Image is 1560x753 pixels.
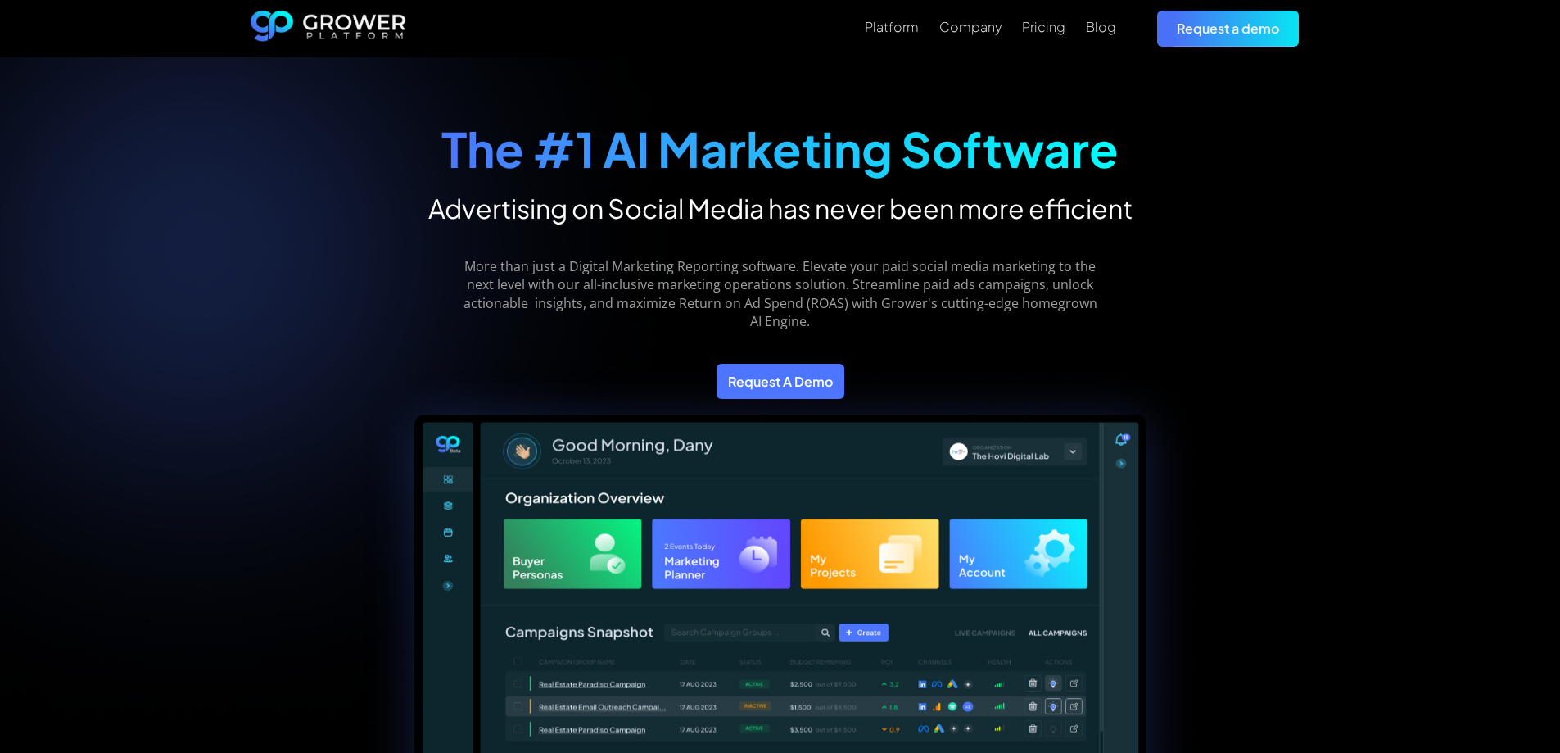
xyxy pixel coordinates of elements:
[1022,17,1065,37] a: Pricing
[939,17,1002,37] a: Company
[865,19,919,34] div: Platform
[717,364,844,399] a: Request A Demo
[1086,17,1116,37] a: Blog
[939,19,1002,34] div: Company
[1086,19,1116,34] div: Blog
[441,119,1119,179] strong: The #1 AI Marketing Software
[865,17,919,37] a: Platform
[1157,11,1299,46] a: Request a demo
[1022,19,1065,34] div: Pricing
[451,257,1109,331] p: More than just a Digital Marketing Reporting software. Elevate your paid social media marketing t...
[251,11,406,47] a: home
[428,192,1133,225] h2: Advertising on Social Media has never been more efficient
